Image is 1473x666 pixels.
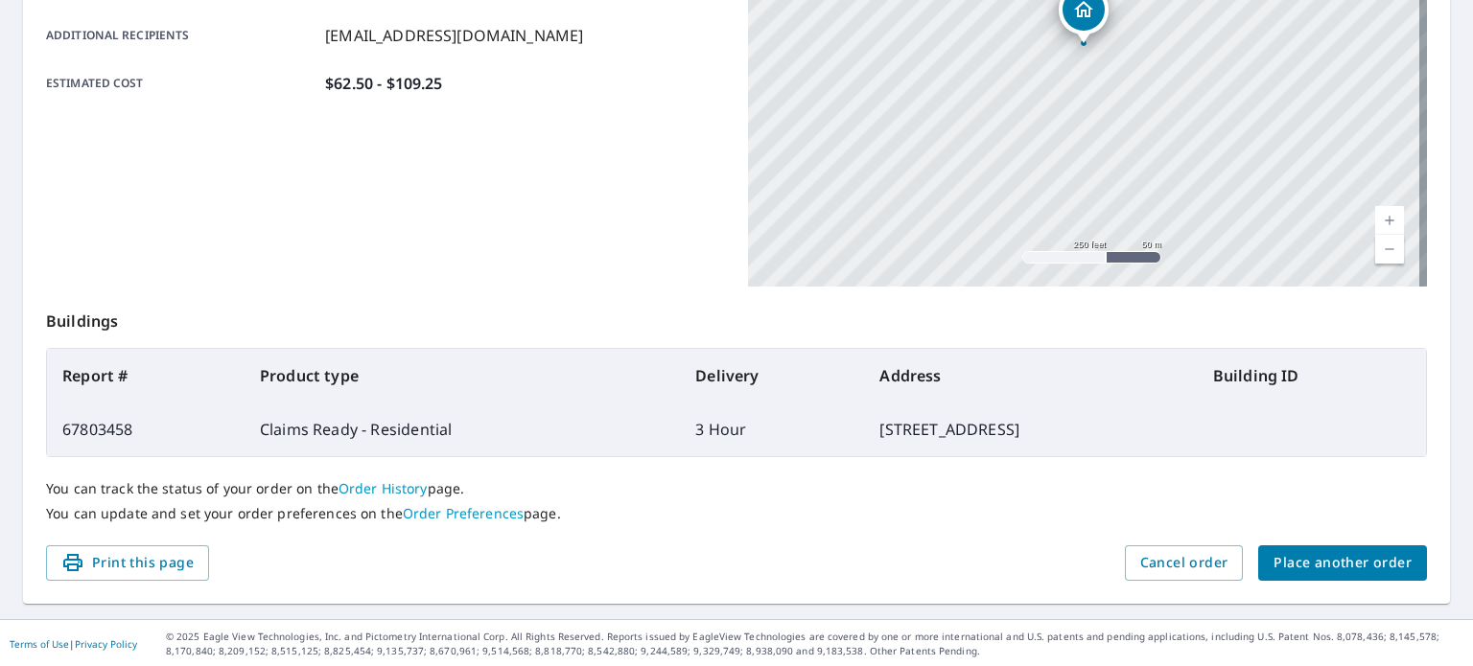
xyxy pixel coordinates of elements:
[47,402,245,456] td: 67803458
[1274,551,1412,575] span: Place another order
[680,402,864,456] td: 3 Hour
[1375,235,1404,264] a: Current Level 17, Zoom Out
[61,551,194,575] span: Print this page
[680,349,864,402] th: Delivery
[47,349,245,402] th: Report #
[864,349,1197,402] th: Address
[46,72,317,95] p: Estimated cost
[46,287,1427,348] p: Buildings
[325,72,442,95] p: $62.50 - $109.25
[1140,551,1228,575] span: Cancel order
[1198,349,1426,402] th: Building ID
[245,402,680,456] td: Claims Ready - Residential
[46,24,317,47] p: Additional recipients
[864,402,1197,456] td: [STREET_ADDRESS]
[403,504,524,522] a: Order Preferences
[1258,545,1427,581] button: Place another order
[325,24,583,47] p: [EMAIL_ADDRESS][DOMAIN_NAME]
[1125,545,1244,581] button: Cancel order
[46,480,1427,497] p: You can track the status of your order on the page.
[10,637,69,651] a: Terms of Use
[166,630,1463,658] p: © 2025 Eagle View Technologies, Inc. and Pictometry International Corp. All Rights Reserved. Repo...
[46,505,1427,522] p: You can update and set your order preferences on the page.
[46,545,209,581] button: Print this page
[75,637,137,651] a: Privacy Policy
[245,349,680,402] th: Product type
[339,479,428,497] a: Order History
[1375,206,1404,235] a: Current Level 17, Zoom In
[10,638,137,650] p: |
